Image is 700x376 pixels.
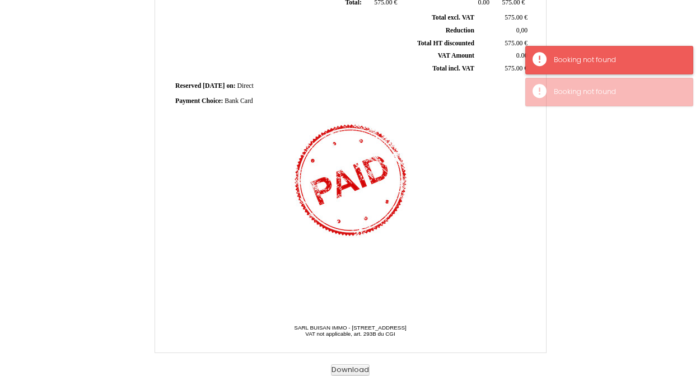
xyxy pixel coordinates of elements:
[203,82,225,90] span: [DATE]
[477,63,530,76] td: €
[505,14,522,21] span: 575.00
[237,82,254,90] span: Direct
[175,97,223,105] span: Payment Choice:
[505,65,522,72] span: 575.00
[554,87,682,97] div: Booking not found
[305,331,395,337] span: VAT not applicable, art. 293B du CGI
[438,52,474,59] span: VAT Amount
[516,27,528,34] span: 0,00
[417,40,474,47] span: Total HT discounted
[505,40,522,47] span: 575.00
[477,12,530,24] td: €
[294,325,406,331] span: SARL BUISAN IMMO - [STREET_ADDRESS]
[554,55,682,65] div: Booking not found
[331,364,370,376] button: Download
[477,37,530,50] td: €
[432,14,474,21] span: Total excl. VAT
[175,82,201,90] span: Reserved
[432,65,474,72] span: Total incl. VAT
[516,52,528,59] span: 0.00
[226,82,235,90] span: on:
[225,97,253,105] span: Bank Card
[446,27,474,34] span: Reduction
